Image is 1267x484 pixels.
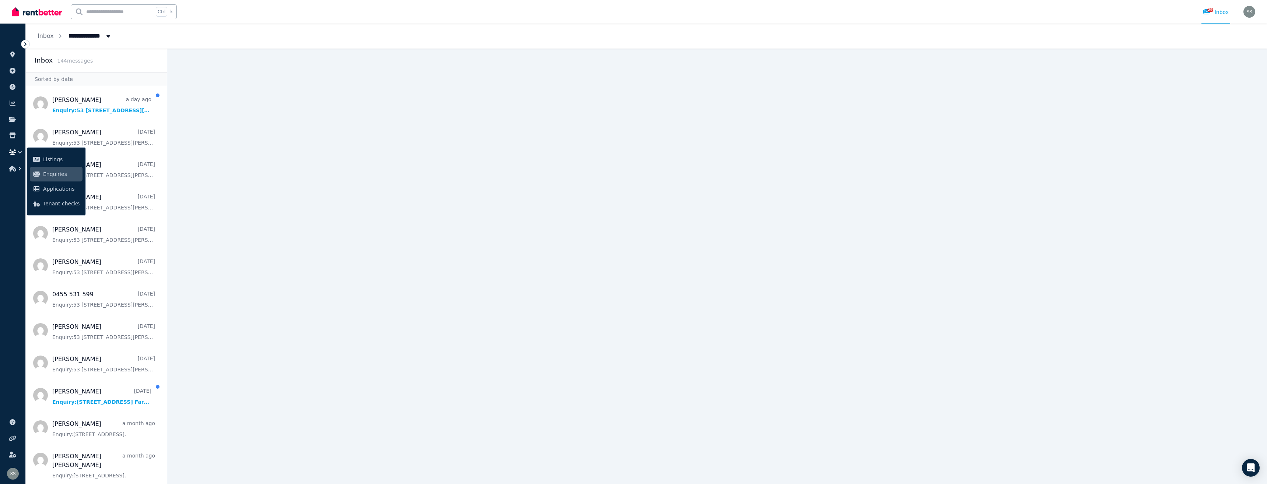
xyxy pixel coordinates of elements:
a: 0455 531 599[DATE]Enquiry:53 [STREET_ADDRESS][PERSON_NAME]. [52,290,155,308]
a: [PERSON_NAME][DATE]Enquiry:53 [STREET_ADDRESS][PERSON_NAME]. [52,355,155,373]
a: Applications [30,181,83,196]
nav: Breadcrumb [26,24,124,49]
div: Sorted by date [26,72,167,86]
a: [PERSON_NAME][DATE]Enquiry:53 [STREET_ADDRESS][PERSON_NAME]. [52,160,155,179]
h2: Inbox [35,55,53,66]
a: [PERSON_NAME][DATE]Enquiry:53 [STREET_ADDRESS][PERSON_NAME]. [52,322,155,341]
a: [PERSON_NAME]a month agoEnquiry:[STREET_ADDRESS]. [52,420,155,438]
img: RentBetter [12,6,62,17]
a: [PERSON_NAME] [PERSON_NAME]a month agoEnquiry:[STREET_ADDRESS]. [52,452,155,479]
a: Enquiries [30,167,83,181]
img: Sue Seivers Total Real Estate [1243,6,1255,18]
a: [PERSON_NAME][DATE]Enquiry:53 [STREET_ADDRESS][PERSON_NAME]. [52,258,155,276]
a: [PERSON_NAME][DATE]Enquiry:53 [STREET_ADDRESS][PERSON_NAME]. [52,193,155,211]
span: 144 message s [57,58,93,64]
span: Tenant checks [43,199,80,208]
img: Sue Seivers Total Real Estate [7,468,19,480]
span: Ctrl [156,7,167,17]
a: [PERSON_NAME][DATE]Enquiry:[STREET_ADDRESS] Farms. [52,387,151,406]
span: Applications [43,184,80,193]
a: Listings [30,152,83,167]
nav: Message list [26,86,167,484]
a: [PERSON_NAME][DATE]Enquiry:53 [STREET_ADDRESS][PERSON_NAME]. [52,128,155,146]
span: Enquiries [43,170,80,179]
span: Listings [43,155,80,164]
a: [PERSON_NAME]a day agoEnquiry:53 [STREET_ADDRESS][PERSON_NAME]. [52,96,151,114]
a: [PERSON_NAME][DATE]Enquiry:53 [STREET_ADDRESS][PERSON_NAME]. [52,225,155,244]
a: Inbox [38,32,54,39]
div: Inbox [1203,8,1229,16]
div: Open Intercom Messenger [1242,459,1260,477]
span: k [170,9,173,15]
a: Tenant checks [30,196,83,211]
span: 29 [1207,8,1213,12]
